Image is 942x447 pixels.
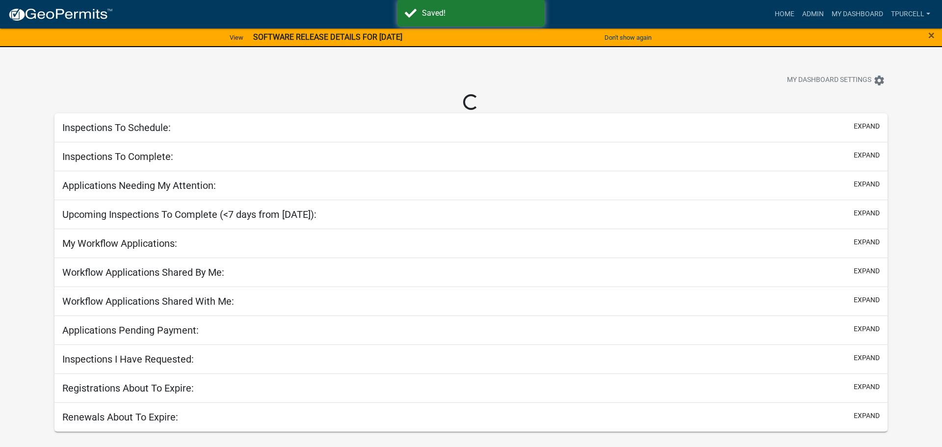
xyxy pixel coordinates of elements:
[62,209,316,220] h5: Upcoming Inspections To Complete (<7 days from [DATE]):
[601,29,655,46] button: Don't show again
[62,180,216,191] h5: Applications Needing My Attention:
[226,29,247,46] a: View
[62,237,177,249] h5: My Workflow Applications:
[62,295,234,307] h5: Workflow Applications Shared With Me:
[928,28,935,42] span: ×
[854,411,880,421] button: expand
[854,324,880,334] button: expand
[828,5,887,24] a: My Dashboard
[798,5,828,24] a: Admin
[62,382,194,394] h5: Registrations About To Expire:
[854,266,880,276] button: expand
[62,122,171,133] h5: Inspections To Schedule:
[854,121,880,131] button: expand
[854,382,880,392] button: expand
[854,208,880,218] button: expand
[62,411,178,423] h5: Renewals About To Expire:
[887,5,934,24] a: Tpurcell
[62,353,194,365] h5: Inspections I Have Requested:
[873,75,885,86] i: settings
[779,71,893,90] button: My Dashboard Settingssettings
[854,237,880,247] button: expand
[854,179,880,189] button: expand
[771,5,798,24] a: Home
[854,353,880,363] button: expand
[928,29,935,41] button: Close
[62,324,199,336] h5: Applications Pending Payment:
[62,266,224,278] h5: Workflow Applications Shared By Me:
[854,295,880,305] button: expand
[422,7,537,19] div: Saved!
[854,150,880,160] button: expand
[62,151,173,162] h5: Inspections To Complete:
[787,75,871,86] span: My Dashboard Settings
[253,32,402,42] strong: SOFTWARE RELEASE DETAILS FOR [DATE]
